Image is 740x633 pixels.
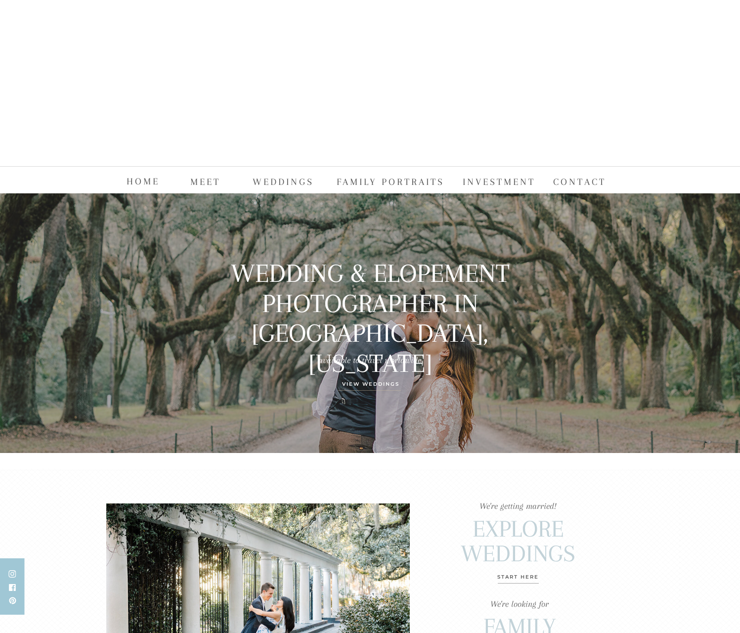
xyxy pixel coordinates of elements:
a: FAMILY PORTRAITS [337,174,448,188]
a: Explore WEDDINGS [452,516,585,569]
a: Investment [463,174,537,188]
a: CONTACT [553,174,615,188]
a: HOME [127,173,160,188]
h1: Wedding & Elopement photographer in [GEOGRAPHIC_DATA], [US_STATE] [208,259,533,344]
a: START HERE [489,573,548,587]
a: MEET [190,174,222,188]
a: We're looking for [455,596,585,611]
p: available to travel worldwide [238,353,502,361]
a: We're getting married! [453,498,583,513]
a: WEDDINGS [253,174,314,188]
a: View Weddings [318,380,423,396]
